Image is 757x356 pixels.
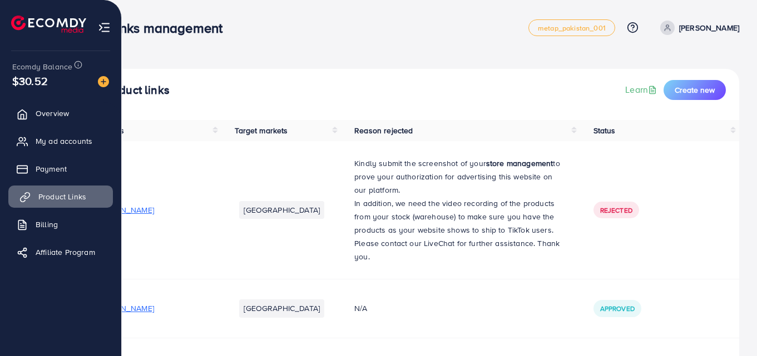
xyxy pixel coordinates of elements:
[486,158,553,169] strong: store management
[8,241,113,263] a: Affiliate Program
[354,197,567,237] p: In addition, we need the video recording of the products from your stock (warehouse) to make sure...
[354,125,413,136] span: Reason rejected
[239,299,324,317] li: [GEOGRAPHIC_DATA]
[98,21,111,34] img: menu
[656,21,739,35] a: [PERSON_NAME]
[98,76,109,87] img: image
[600,304,635,313] span: Approved
[36,219,58,230] span: Billing
[12,73,48,89] span: $30.52
[354,303,367,314] span: N/A
[76,83,170,97] h4: Your product links
[38,191,86,202] span: Product Links
[538,24,606,32] span: metap_pakistan_001
[8,213,113,235] a: Billing
[36,247,95,258] span: Affiliate Program
[593,125,616,136] span: Status
[8,130,113,152] a: My ad accounts
[235,125,288,136] span: Target markets
[679,21,739,34] p: [PERSON_NAME]
[664,80,726,100] button: Create new
[8,185,113,208] a: Product Links
[239,201,324,219] li: [GEOGRAPHIC_DATA]
[36,163,67,174] span: Payment
[710,306,749,348] iframe: Chat
[528,19,615,36] a: metap_pakistan_001
[8,102,113,124] a: Overview
[62,20,231,36] h3: Product links management
[675,84,715,96] span: Create new
[8,158,113,180] a: Payment
[36,136,92,147] span: My ad accounts
[11,16,86,33] img: logo
[625,83,659,96] a: Learn
[36,108,69,119] span: Overview
[12,61,72,72] span: Ecomdy Balance
[600,205,632,215] span: Rejected
[354,157,567,197] p: Kindly submit the screenshot of your to prove your authorization for advertising this website on ...
[354,237,567,263] p: Please contact our LiveChat for further assistance. Thank you.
